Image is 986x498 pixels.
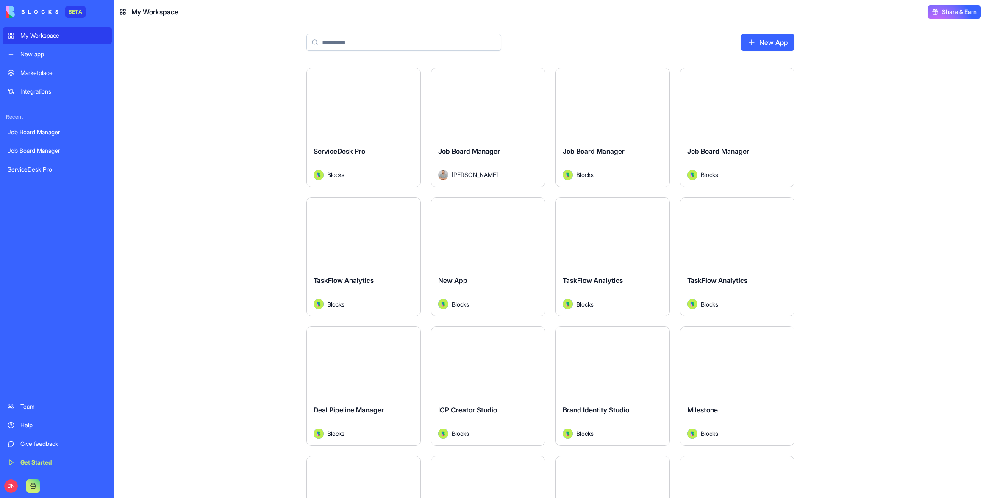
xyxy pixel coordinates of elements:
[20,440,107,448] div: Give feedback
[563,170,573,180] img: Avatar
[576,170,594,179] span: Blocks
[680,197,794,317] a: TaskFlow AnalyticsAvatarBlocks
[3,83,112,100] a: Integrations
[314,147,365,155] span: ServiceDesk Pro
[701,429,718,438] span: Blocks
[438,170,448,180] img: Avatar
[20,458,107,467] div: Get Started
[576,429,594,438] span: Blocks
[452,429,469,438] span: Blocks
[314,429,324,439] img: Avatar
[4,479,18,493] span: DN
[680,326,794,446] a: MilestoneAvatarBlocks
[131,7,178,17] span: My Workspace
[701,300,718,309] span: Blocks
[3,64,112,81] a: Marketplace
[3,46,112,63] a: New app
[563,299,573,309] img: Avatar
[942,8,977,16] span: Share & Earn
[563,429,573,439] img: Avatar
[20,421,107,429] div: Help
[3,124,112,141] a: Job Board Manager
[20,402,107,411] div: Team
[563,406,629,414] span: Brand Identity Studio
[555,68,670,187] a: Job Board ManagerAvatarBlocks
[327,170,344,179] span: Blocks
[3,454,112,471] a: Get Started
[928,5,981,19] button: Share & Earn
[8,147,107,155] div: Job Board Manager
[687,406,718,414] span: Milestone
[687,147,749,155] span: Job Board Manager
[314,299,324,309] img: Avatar
[3,27,112,44] a: My Workspace
[701,170,718,179] span: Blocks
[680,68,794,187] a: Job Board ManagerAvatarBlocks
[314,276,374,285] span: TaskFlow Analytics
[65,6,86,18] div: BETA
[314,170,324,180] img: Avatar
[6,6,86,18] a: BETA
[687,170,697,180] img: Avatar
[438,147,500,155] span: Job Board Manager
[563,276,623,285] span: TaskFlow Analytics
[563,147,625,155] span: Job Board Manager
[687,299,697,309] img: Avatar
[6,6,58,18] img: logo
[452,170,498,179] span: [PERSON_NAME]
[3,435,112,452] a: Give feedback
[8,165,107,174] div: ServiceDesk Pro
[452,300,469,309] span: Blocks
[431,68,545,187] a: Job Board ManagerAvatar[PERSON_NAME]
[327,429,344,438] span: Blocks
[576,300,594,309] span: Blocks
[438,276,467,285] span: New App
[555,197,670,317] a: TaskFlow AnalyticsAvatarBlocks
[741,34,794,51] a: New App
[306,68,421,187] a: ServiceDesk ProAvatarBlocks
[687,429,697,439] img: Avatar
[20,87,107,96] div: Integrations
[3,161,112,178] a: ServiceDesk Pro
[3,113,112,120] span: Recent
[3,398,112,415] a: Team
[431,326,545,446] a: ICP Creator StudioAvatarBlocks
[555,326,670,446] a: Brand Identity StudioAvatarBlocks
[687,276,747,285] span: TaskFlow Analytics
[438,429,448,439] img: Avatar
[20,50,107,58] div: New app
[20,69,107,77] div: Marketplace
[20,31,107,40] div: My Workspace
[438,406,497,414] span: ICP Creator Studio
[306,326,421,446] a: Deal Pipeline ManagerAvatarBlocks
[8,128,107,136] div: Job Board Manager
[431,197,545,317] a: New AppAvatarBlocks
[3,142,112,159] a: Job Board Manager
[438,299,448,309] img: Avatar
[3,417,112,434] a: Help
[314,406,384,414] span: Deal Pipeline Manager
[306,197,421,317] a: TaskFlow AnalyticsAvatarBlocks
[327,300,344,309] span: Blocks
